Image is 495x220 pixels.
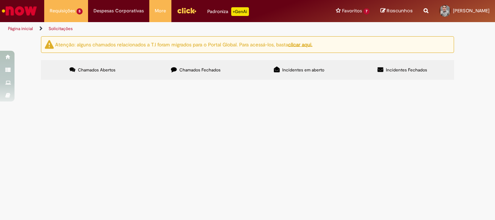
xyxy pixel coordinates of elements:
[1,4,38,18] img: ServiceNow
[207,7,249,16] div: Padroniza
[76,8,83,14] span: 5
[231,7,249,16] p: +GenAi
[282,67,324,73] span: Incidentes em aberto
[93,7,144,14] span: Despesas Corporativas
[453,8,490,14] span: [PERSON_NAME]
[386,67,427,73] span: Incidentes Fechados
[363,8,370,14] span: 7
[5,22,325,36] ul: Trilhas de página
[387,7,413,14] span: Rascunhos
[8,26,33,32] a: Página inicial
[288,41,312,47] a: clicar aqui.
[50,7,75,14] span: Requisições
[342,7,362,14] span: Favoritos
[380,8,413,14] a: Rascunhos
[78,67,116,73] span: Chamados Abertos
[49,26,73,32] a: Solicitações
[177,5,196,16] img: click_logo_yellow_360x200.png
[55,41,312,47] ng-bind-html: Atenção: alguns chamados relacionados a T.I foram migrados para o Portal Global. Para acessá-los,...
[179,67,221,73] span: Chamados Fechados
[155,7,166,14] span: More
